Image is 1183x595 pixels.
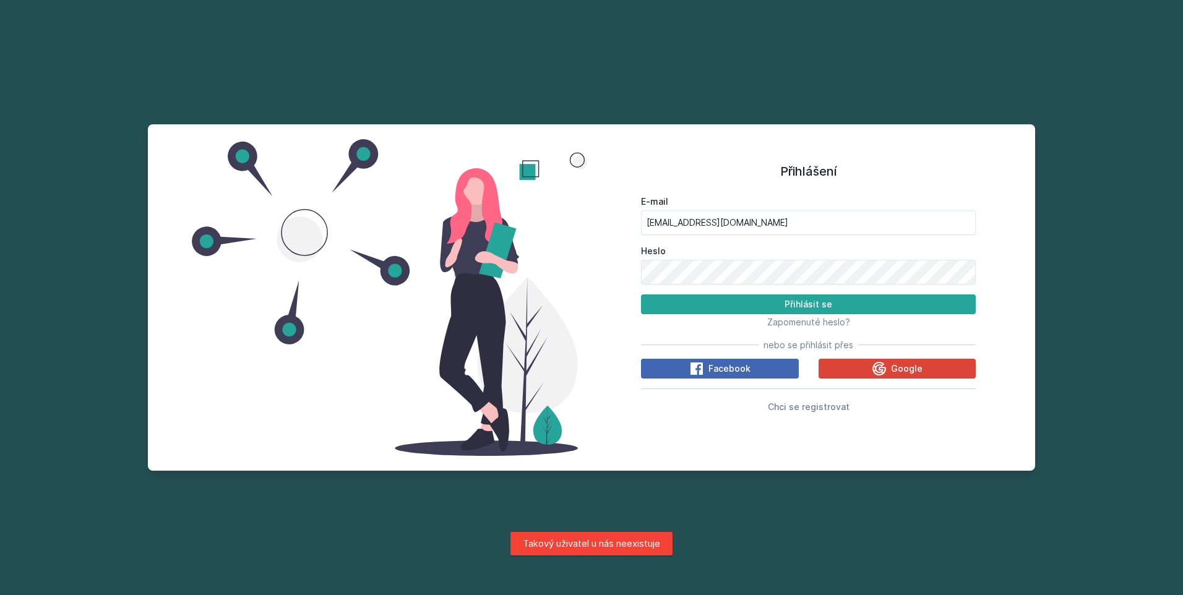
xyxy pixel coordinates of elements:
input: Tvoje e-mailová adresa [641,210,976,235]
button: Chci se registrovat [768,399,850,414]
label: Heslo [641,245,976,257]
span: Facebook [708,362,751,375]
label: E-mail [641,195,976,208]
span: Google [891,362,923,375]
span: nebo se přihlásit přes [764,339,853,351]
button: Facebook [641,359,799,379]
span: Zapomenuté heslo? [767,317,850,327]
button: Přihlásit se [641,294,976,314]
span: Chci se registrovat [768,401,850,412]
h1: Přihlášení [641,162,976,181]
button: Google [819,359,976,379]
div: Takový uživatel u nás neexistuje [510,532,673,555]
